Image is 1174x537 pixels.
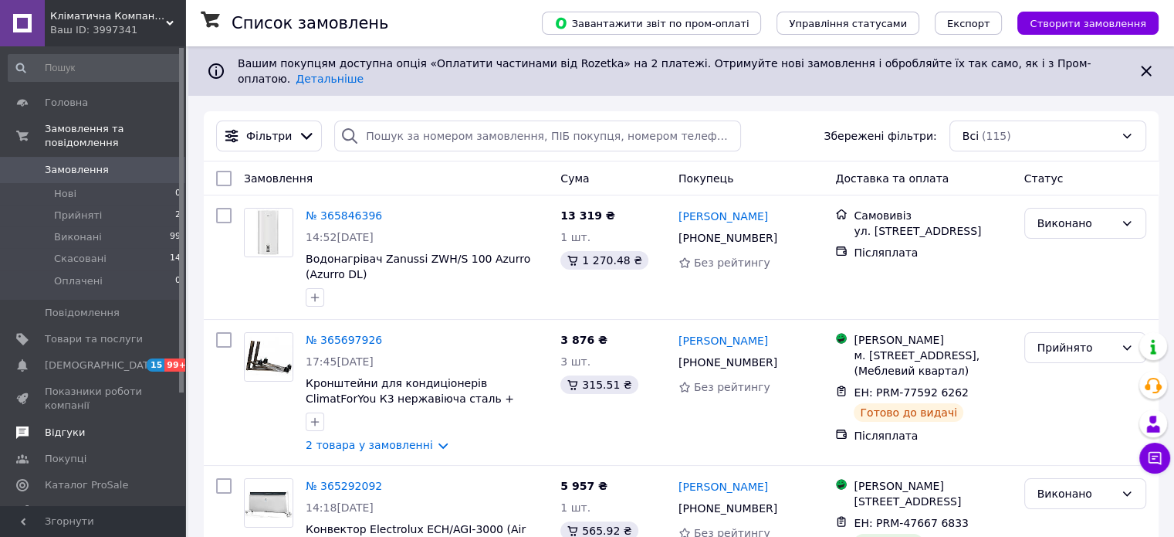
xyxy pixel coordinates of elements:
[45,385,143,413] span: Показники роботи компанії
[560,376,638,394] div: 315.51 ₴
[54,230,102,244] span: Виконані
[982,130,1011,142] span: (115)
[45,359,159,372] span: [DEMOGRAPHIC_DATA]
[232,14,388,32] h1: Список замовлень
[170,252,181,266] span: 14
[45,452,86,466] span: Покупці
[306,231,374,243] span: 14:52[DATE]
[678,209,768,224] a: [PERSON_NAME]
[678,479,768,495] a: [PERSON_NAME]
[175,209,181,223] span: 2
[246,128,292,144] span: Фільтри
[854,478,1011,494] div: [PERSON_NAME]
[854,223,1011,239] div: ул. [STREET_ADDRESS]
[1002,16,1159,29] a: Створити замовлення
[694,257,770,269] span: Без рейтингу
[1024,172,1064,185] span: Статус
[245,479,293,527] img: Фото товару
[306,480,382,492] a: № 365292092
[175,274,181,288] span: 0
[854,332,1011,348] div: [PERSON_NAME]
[947,18,990,29] span: Експорт
[45,96,88,110] span: Головна
[560,231,590,243] span: 1 шт.
[776,12,919,35] button: Управління статусами
[306,439,433,451] a: 2 товара у замовленні
[678,172,733,185] span: Покупець
[935,12,1003,35] button: Експорт
[54,252,107,266] span: Скасовані
[245,209,293,257] img: Фото товару
[175,187,181,201] span: 0
[45,122,185,150] span: Замовлення та повідомлення
[334,121,741,151] input: Пошук за номером замовлення, ПІБ покупця, номером телефону, Email, номером накладної
[854,386,968,399] span: ЕН: PRM-77592 6262
[54,209,102,223] span: Прийняті
[238,57,1091,85] span: Вашим покупцям доступна опція «Оплатити частинами від Rozetka» на 2 платежі. Отримуйте нові замов...
[824,128,936,144] span: Збережені фільтри:
[1030,18,1146,29] span: Створити замовлення
[854,348,1011,379] div: м. [STREET_ADDRESS], (Меблевий квартал)
[45,332,143,346] span: Товари та послуги
[306,501,374,514] span: 14:18[DATE]
[1017,12,1159,35] button: Створити замовлення
[45,306,120,320] span: Повідомлення
[675,352,780,373] div: [PHONE_NUMBER]
[306,334,382,346] a: № 365697926
[170,230,181,244] span: 99
[560,172,589,185] span: Cума
[835,172,949,185] span: Доставка та оплата
[45,426,85,440] span: Відгуки
[50,9,166,23] span: Кліматична Компанія ТехДом
[678,333,768,348] a: [PERSON_NAME]
[245,333,293,381] img: Фото товару
[306,355,374,368] span: 17:45[DATE]
[54,187,76,201] span: Нові
[560,355,590,368] span: 3 шт.
[560,501,590,514] span: 1 шт.
[1139,443,1170,474] button: Чат з покупцем
[306,377,514,420] a: Кронштейни для кондиціонерів ClimatForYou К3 нержавіюча сталь + віброопора S4/4
[675,227,780,249] div: [PHONE_NUMBER]
[147,359,164,372] span: 15
[306,253,530,280] a: Водонагрівач Zanussi ZWH/S 100 Azurro (Azurro DL)
[854,517,968,529] span: ЕН: PRM-47667 6833
[560,480,607,492] span: 5 957 ₴
[1037,485,1115,502] div: Виконано
[296,73,364,85] a: Детальніше
[244,478,293,528] a: Фото товару
[244,208,293,257] a: Фото товару
[675,498,780,519] div: [PHONE_NUMBER]
[244,332,293,382] a: Фото товару
[542,12,761,35] button: Завантажити звіт по пром-оплаті
[54,274,103,288] span: Оплачені
[8,54,182,82] input: Пошук
[560,334,607,346] span: 3 876 ₴
[50,23,185,37] div: Ваш ID: 3997341
[963,128,979,144] span: Всі
[560,251,648,270] div: 1 270.48 ₴
[45,163,109,177] span: Замовлення
[789,18,907,29] span: Управління статусами
[694,381,770,393] span: Без рейтингу
[854,494,1011,509] div: [STREET_ADDRESS]
[306,209,382,222] a: № 365846396
[854,428,1011,444] div: Післяплата
[1037,215,1115,232] div: Виконано
[1037,339,1115,356] div: Прийнято
[854,208,1011,223] div: Самовивіз
[560,209,615,222] span: 13 319 ₴
[554,16,749,30] span: Завантажити звіт по пром-оплаті
[854,403,963,422] div: Готово до видачі
[45,505,98,518] span: Аналітика
[854,245,1011,260] div: Післяплата
[244,172,313,185] span: Замовлення
[164,359,190,372] span: 99+
[45,478,128,492] span: Каталог ProSale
